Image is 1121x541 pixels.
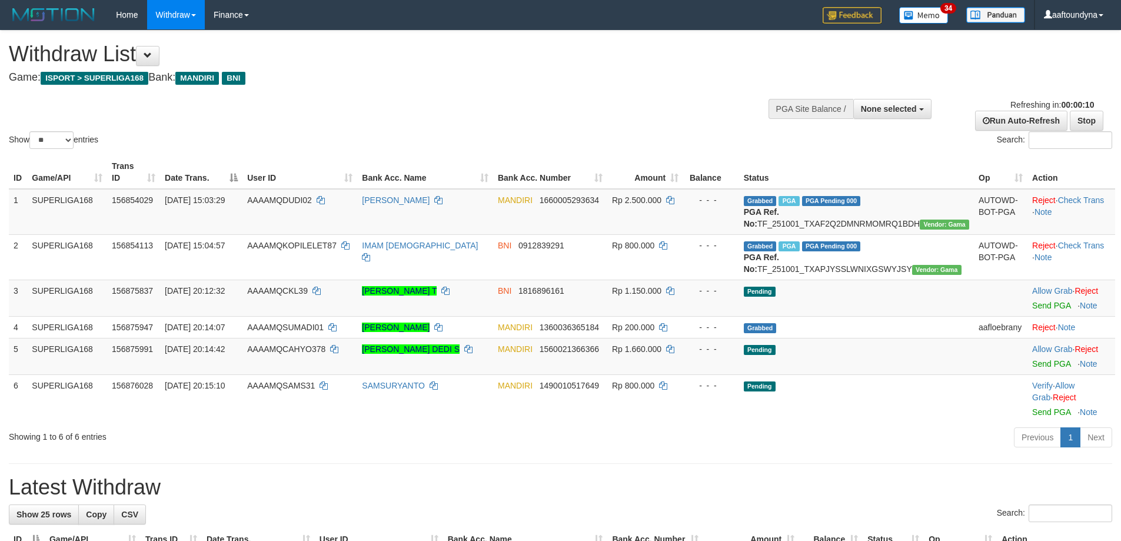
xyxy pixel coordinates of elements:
span: 156854029 [112,195,153,205]
th: Date Trans.: activate to sort column descending [160,155,242,189]
span: 156876028 [112,381,153,390]
a: Note [1080,407,1097,417]
span: · [1032,381,1075,402]
span: Marked by aafsoycanthlai [779,196,799,206]
a: Note [1034,253,1052,262]
span: BNI [498,241,511,250]
span: None selected [861,104,917,114]
td: · · [1027,189,1115,235]
span: BNI [498,286,511,296]
a: Reject [1075,344,1098,354]
td: SUPERLIGA168 [27,338,107,374]
span: [DATE] 15:04:57 [165,241,225,250]
span: AAAAMQCAHYO378 [247,344,325,354]
a: Send PGA [1032,407,1070,417]
span: AAAAMQSUMADI01 [247,323,324,332]
a: Allow Grab [1032,344,1072,354]
td: 2 [9,234,27,280]
td: aafloebrany [974,316,1027,338]
th: Op: activate to sort column ascending [974,155,1027,189]
a: Reject [1032,195,1056,205]
a: Run Auto-Refresh [975,111,1067,131]
span: Rp 800.000 [612,381,654,390]
span: Rp 200.000 [612,323,654,332]
th: Status [739,155,974,189]
a: Note [1080,301,1097,310]
span: MANDIRI [498,381,533,390]
b: PGA Ref. No: [744,207,779,228]
span: Copy 0912839291 to clipboard [518,241,564,250]
span: Grabbed [744,196,777,206]
span: Grabbed [744,241,777,251]
td: SUPERLIGA168 [27,316,107,338]
div: - - - [688,321,734,333]
span: MANDIRI [175,72,219,85]
span: Marked by aafchhiseyha [779,241,799,251]
a: [PERSON_NAME] [362,195,430,205]
a: Previous [1014,427,1061,447]
td: 5 [9,338,27,374]
img: Feedback.jpg [823,7,882,24]
a: 1 [1060,427,1080,447]
a: Verify [1032,381,1053,390]
td: SUPERLIGA168 [27,374,107,423]
th: Bank Acc. Number: activate to sort column ascending [493,155,607,189]
td: TF_251001_TXAPJYSSLWNIXGSWYJSY [739,234,974,280]
span: Vendor URL: https://trx31.1velocity.biz [912,265,962,275]
span: 34 [940,3,956,14]
a: Show 25 rows [9,505,79,525]
span: PGA Pending [802,241,861,251]
div: - - - [688,380,734,391]
label: Show entries [9,131,98,149]
div: Showing 1 to 6 of 6 entries [9,426,458,443]
span: 156875837 [112,286,153,296]
span: · [1032,344,1075,354]
a: IMAM [DEMOGRAPHIC_DATA] [362,241,478,250]
a: Check Trans [1058,241,1105,250]
span: MANDIRI [498,323,533,332]
th: ID [9,155,27,189]
td: SUPERLIGA168 [27,280,107,316]
span: Pending [744,345,776,355]
a: Copy [78,505,114,525]
span: [DATE] 20:15:10 [165,381,225,390]
span: Copy 1360036365184 to clipboard [540,323,599,332]
b: PGA Ref. No: [744,253,779,274]
span: Rp 1.660.000 [612,344,661,354]
span: PGA Pending [802,196,861,206]
span: Show 25 rows [16,510,71,519]
a: Next [1080,427,1112,447]
div: - - - [688,343,734,355]
span: ISPORT > SUPERLIGA168 [41,72,148,85]
div: PGA Site Balance / [769,99,853,119]
div: - - - [688,285,734,297]
a: SAMSURYANTO [362,381,425,390]
span: BNI [222,72,245,85]
input: Search: [1029,505,1112,522]
span: Rp 1.150.000 [612,286,661,296]
span: CSV [121,510,138,519]
a: Allow Grab [1032,286,1072,296]
span: Grabbed [744,323,777,333]
span: [DATE] 15:03:29 [165,195,225,205]
img: MOTION_logo.png [9,6,98,24]
td: 3 [9,280,27,316]
h1: Withdraw List [9,42,736,66]
label: Search: [997,505,1112,522]
span: Copy 1560021366366 to clipboard [540,344,599,354]
th: Balance [683,155,739,189]
span: AAAAMQSAMS31 [247,381,315,390]
td: · [1027,280,1115,316]
span: Pending [744,287,776,297]
a: Note [1034,207,1052,217]
a: [PERSON_NAME] DEDI S [362,344,460,354]
span: 156875947 [112,323,153,332]
th: Action [1027,155,1115,189]
a: Send PGA [1032,301,1070,310]
label: Search: [997,131,1112,149]
span: [DATE] 20:12:32 [165,286,225,296]
th: Bank Acc. Name: activate to sort column ascending [357,155,493,189]
a: Note [1080,359,1097,369]
td: 1 [9,189,27,235]
div: - - - [688,240,734,251]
